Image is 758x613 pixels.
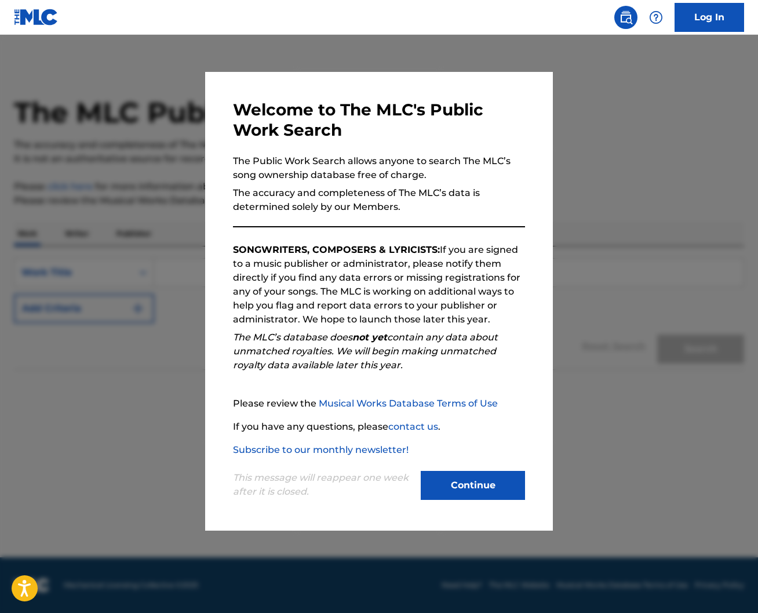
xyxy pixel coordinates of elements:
[233,397,525,411] p: Please review the
[233,444,409,455] a: Subscribe to our monthly newsletter!
[233,100,525,140] h3: Welcome to The MLC's Public Work Search
[233,186,525,214] p: The accuracy and completeness of The MLC’s data is determined solely by our Members.
[388,421,438,432] a: contact us
[700,557,758,613] iframe: Chat Widget
[233,244,440,255] strong: SONGWRITERS, COMPOSERS & LYRICISTS:
[675,3,744,32] a: Log In
[14,9,59,26] img: MLC Logo
[614,6,637,29] a: Public Search
[233,243,525,327] p: If you are signed to a music publisher or administrator, please notify them directly if you find ...
[352,332,387,343] strong: not yet
[233,332,498,371] em: The MLC’s database does contain any data about unmatched royalties. We will begin making unmatche...
[421,471,525,500] button: Continue
[649,10,663,24] img: help
[319,398,498,409] a: Musical Works Database Terms of Use
[644,6,668,29] div: Help
[619,10,633,24] img: search
[233,420,525,434] p: If you have any questions, please .
[233,154,525,182] p: The Public Work Search allows anyone to search The MLC’s song ownership database free of charge.
[233,471,414,499] p: This message will reappear one week after it is closed.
